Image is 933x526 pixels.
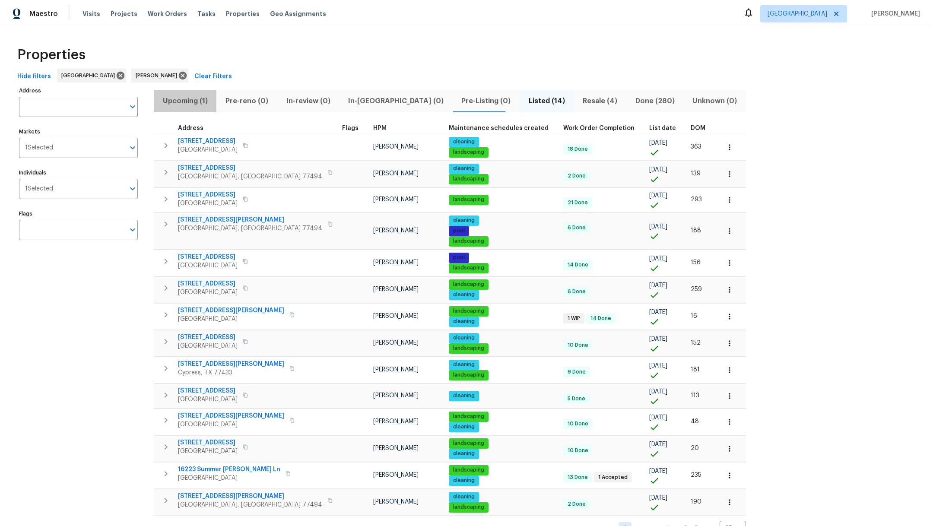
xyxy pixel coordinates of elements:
[449,125,549,131] span: Maintenance schedules created
[564,199,591,206] span: 21 Done
[127,183,139,195] button: Open
[691,171,701,177] span: 139
[450,371,488,379] span: landscaping
[450,423,478,431] span: cleaning
[691,196,702,203] span: 293
[178,164,322,172] span: [STREET_ADDRESS]
[563,125,635,131] span: Work Order Completion
[564,501,589,508] span: 2 Done
[450,413,488,420] span: landscaping
[450,392,478,399] span: cleaning
[178,146,238,154] span: [GEOGRAPHIC_DATA]
[373,144,419,150] span: [PERSON_NAME]
[649,140,667,146] span: [DATE]
[450,318,478,325] span: cleaning
[691,228,701,234] span: 188
[632,95,678,107] span: Done (280)
[178,501,322,509] span: [GEOGRAPHIC_DATA], [GEOGRAPHIC_DATA] 77494
[373,340,419,346] span: [PERSON_NAME]
[178,447,238,456] span: [GEOGRAPHIC_DATA]
[373,260,419,266] span: [PERSON_NAME]
[450,281,488,288] span: landscaping
[564,474,591,481] span: 13 Done
[373,499,419,505] span: [PERSON_NAME]
[450,440,488,447] span: landscaping
[178,368,284,377] span: Cypress, TX 77433
[691,499,701,505] span: 190
[689,95,741,107] span: Unknown (0)
[178,172,322,181] span: [GEOGRAPHIC_DATA], [GEOGRAPHIC_DATA] 77494
[450,196,488,203] span: landscaping
[14,69,54,85] button: Hide filters
[178,360,284,368] span: [STREET_ADDRESS][PERSON_NAME]
[342,125,359,131] span: Flags
[691,260,701,266] span: 156
[197,11,216,17] span: Tasks
[25,144,53,152] span: 1 Selected
[57,69,126,82] div: [GEOGRAPHIC_DATA]
[178,261,238,270] span: [GEOGRAPHIC_DATA]
[458,95,514,107] span: Pre-Listing (0)
[178,288,238,297] span: [GEOGRAPHIC_DATA]
[868,10,920,18] span: [PERSON_NAME]
[178,253,238,261] span: [STREET_ADDRESS]
[178,190,238,199] span: [STREET_ADDRESS]
[178,315,284,323] span: [GEOGRAPHIC_DATA]
[373,472,419,478] span: [PERSON_NAME]
[450,227,468,234] span: pool
[649,415,667,421] span: [DATE]
[373,125,387,131] span: HPM
[178,224,322,233] span: [GEOGRAPHIC_DATA], [GEOGRAPHIC_DATA] 77494
[649,389,667,395] span: [DATE]
[691,313,697,319] span: 16
[649,193,667,199] span: [DATE]
[344,95,447,107] span: In-[GEOGRAPHIC_DATA] (0)
[194,71,232,82] span: Clear Filters
[178,395,238,404] span: [GEOGRAPHIC_DATA]
[450,291,478,298] span: cleaning
[691,286,702,292] span: 259
[691,393,699,399] span: 113
[178,279,238,288] span: [STREET_ADDRESS]
[450,138,478,146] span: cleaning
[450,361,478,368] span: cleaning
[17,51,86,59] span: Properties
[450,450,478,457] span: cleaning
[191,69,235,85] button: Clear Filters
[691,445,699,451] span: 20
[282,95,334,107] span: In-review (0)
[127,101,139,113] button: Open
[691,144,701,150] span: 363
[178,420,284,429] span: [GEOGRAPHIC_DATA]
[178,125,203,131] span: Address
[525,95,568,107] span: Listed (14)
[178,137,238,146] span: [STREET_ADDRESS]
[649,495,667,501] span: [DATE]
[178,438,238,447] span: [STREET_ADDRESS]
[270,10,326,18] span: Geo Assignments
[649,441,667,447] span: [DATE]
[691,340,701,346] span: 152
[373,171,419,177] span: [PERSON_NAME]
[564,395,589,402] span: 5 Done
[587,315,615,322] span: 14 Done
[17,71,51,82] span: Hide filters
[373,196,419,203] span: [PERSON_NAME]
[178,333,238,342] span: [STREET_ADDRESS]
[564,315,584,322] span: 1 WIP
[178,215,322,224] span: [STREET_ADDRESS][PERSON_NAME]
[564,420,592,428] span: 10 Done
[127,224,139,236] button: Open
[649,309,667,315] span: [DATE]
[649,336,667,342] span: [DATE]
[373,228,419,234] span: [PERSON_NAME]
[178,199,238,208] span: [GEOGRAPHIC_DATA]
[61,71,118,80] span: [GEOGRAPHIC_DATA]
[178,492,322,501] span: [STREET_ADDRESS][PERSON_NAME]
[178,412,284,420] span: [STREET_ADDRESS][PERSON_NAME]
[178,474,280,482] span: [GEOGRAPHIC_DATA]
[450,264,488,272] span: landscaping
[450,254,468,261] span: pool
[450,504,488,511] span: landscaping
[450,493,478,501] span: cleaning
